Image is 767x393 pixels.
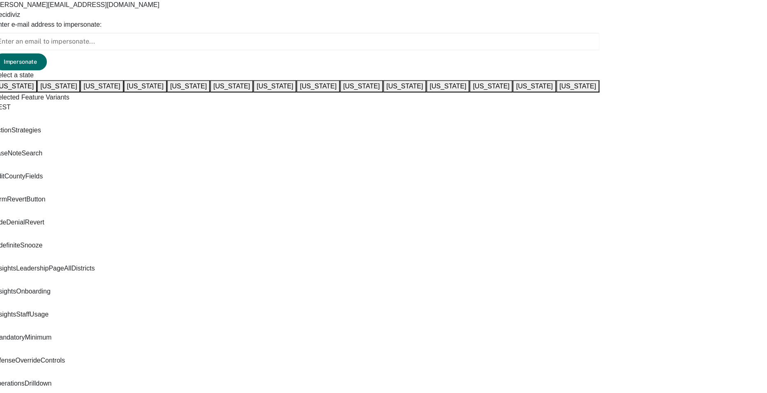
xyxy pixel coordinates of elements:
[556,80,600,92] button: [US_STATE]
[124,80,167,92] button: [US_STATE]
[297,80,340,92] button: [US_STATE]
[167,80,210,92] button: [US_STATE]
[383,80,426,92] button: [US_STATE]
[340,80,383,92] button: [US_STATE]
[513,80,556,92] button: [US_STATE]
[253,80,297,92] button: [US_STATE]
[210,80,253,92] button: [US_STATE]
[470,80,513,92] button: [US_STATE]
[426,80,470,92] button: [US_STATE]
[80,80,123,92] button: [US_STATE]
[37,80,80,92] button: [US_STATE]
